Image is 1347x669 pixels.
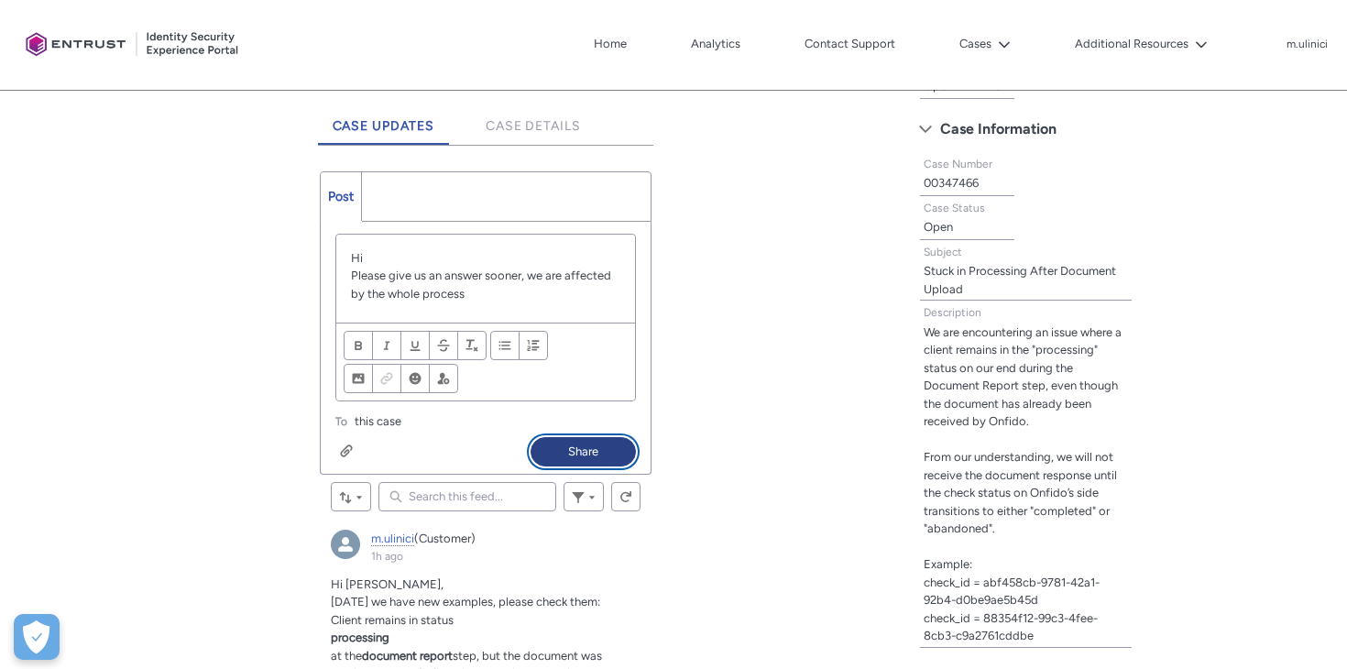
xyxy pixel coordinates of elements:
[14,614,60,660] div: Cookie Preferences
[429,331,458,360] button: Strikethrough
[355,412,401,431] span: this case
[333,118,435,134] span: Case Updates
[519,331,548,360] button: Numbered List
[924,306,981,319] span: Description
[344,331,487,360] ul: Format text
[589,30,631,58] a: Home
[910,115,1142,144] button: Case Information
[331,631,389,644] span: processing
[800,30,900,58] a: Contact Support
[331,649,362,663] span: at the
[344,364,373,393] button: Image
[940,115,1057,143] span: Case Information
[351,249,621,268] p: Hi
[924,246,962,258] span: Subject
[924,325,1122,643] lightning-formatted-text: We are encountering an issue where a client remains in the "processing" status on our end during ...
[331,595,600,609] span: [DATE] we have new examples, please check them:
[924,176,979,190] lightning-formatted-text: 00347466
[955,30,1015,58] button: Cases
[490,331,520,360] button: Bulleted List
[1286,34,1329,52] button: User Profile m.ulinici
[924,202,985,214] span: Case Status
[531,437,636,466] button: Share
[924,158,992,170] span: Case Number
[400,331,430,360] button: Underline
[318,94,450,145] a: Case Updates
[611,482,641,511] button: Refresh this feed
[335,415,347,428] span: To
[344,331,373,360] button: Bold
[320,171,652,476] div: Chatter Publisher
[328,189,354,204] span: Post
[331,613,454,627] span: Client remains in status
[486,118,581,134] span: Case Details
[471,94,596,145] a: Case Details
[414,532,476,545] span: (Customer)
[490,331,548,360] ul: Align text
[371,550,403,563] a: 1h ago
[371,532,414,546] a: m.ulinici
[362,649,453,663] span: document report
[321,172,362,221] a: Post
[400,364,430,393] button: Insert Emoji
[429,364,458,393] button: @Mention people and groups
[14,614,60,660] button: Open Preferences
[1287,38,1328,51] p: m.ulinici
[378,482,557,511] input: Search this feed...
[924,220,953,234] lightning-formatted-text: Open
[924,264,1116,296] lightning-formatted-text: Stuck in Processing After Document Upload
[344,364,458,393] ul: Insert content
[1070,30,1212,58] button: Additional Resources
[686,30,745,58] a: Analytics, opens in new tab
[351,267,621,302] p: Please give us an answer sooner, we are affected by the whole process
[457,331,487,360] button: Remove Formatting
[372,364,401,393] button: Link
[331,530,360,559] img: m.ulinici
[372,331,401,360] button: Italic
[331,577,444,591] span: Hi [PERSON_NAME],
